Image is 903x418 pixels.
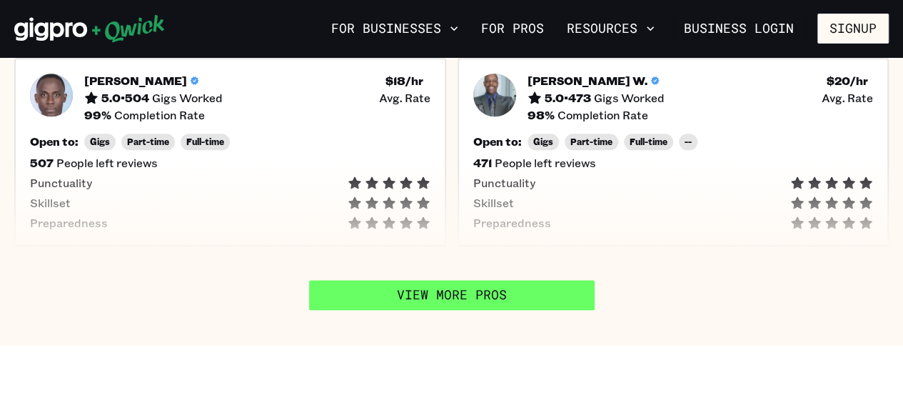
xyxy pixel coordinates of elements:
h5: 471 [473,156,492,170]
span: Completion Rate [558,108,648,122]
span: Part-time [127,136,169,147]
h5: Open to: [473,134,522,149]
img: Pro headshot [30,74,73,116]
button: Signup [817,14,889,44]
h5: 98 % [528,108,555,122]
h5: [PERSON_NAME] W. [528,74,647,88]
span: Avg. Rate [379,91,430,105]
a: Business Login [672,14,806,44]
span: Punctuality [30,176,92,190]
span: Gigs Worked [152,91,223,105]
span: People left reviews [495,156,596,170]
img: Pro headshot [473,74,516,116]
span: Skillset [473,196,514,210]
span: Full-time [186,136,224,147]
span: Preparedness [30,216,108,230]
span: Completion Rate [114,108,205,122]
h5: 5.0 • 473 [545,91,591,105]
h5: [PERSON_NAME] [84,74,187,88]
span: People left reviews [56,156,158,170]
button: Pro headshot[PERSON_NAME]5.0•504Gigs Worked$18/hr Avg. Rate99%Completion RateOpen to:GigsPart-tim... [14,58,446,246]
button: Resources [561,16,660,41]
span: Skillset [30,196,71,210]
span: Gigs [533,136,553,147]
span: Punctuality [473,176,535,190]
span: Part-time [570,136,612,147]
h5: $ 20 /hr [827,74,868,88]
h5: 507 [30,156,54,170]
h5: $ 18 /hr [385,74,423,88]
h5: Open to: [30,134,79,149]
button: For Businesses [326,16,464,41]
a: For Pros [475,16,550,41]
h5: 99 % [84,108,111,122]
span: Full-time [630,136,667,147]
button: Pro headshot[PERSON_NAME] W.5.0•473Gigs Worked$20/hr Avg. Rate98%Completion RateOpen to:GigsPart-... [458,58,889,246]
span: -- [685,136,692,147]
span: Avg. Rate [822,91,873,105]
span: Gigs [90,136,110,147]
span: Preparedness [473,216,551,230]
a: View More Pros [309,280,595,310]
h5: 5.0 • 504 [101,91,149,105]
span: Gigs Worked [594,91,665,105]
